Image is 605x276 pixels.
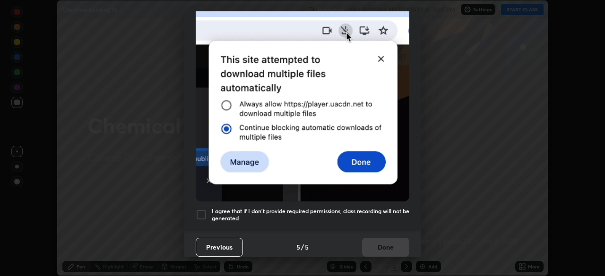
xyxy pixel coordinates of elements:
[301,242,304,252] h4: /
[296,242,300,252] h4: 5
[212,208,409,222] h5: I agree that if I don't provide required permissions, class recording will not be generated
[196,238,243,257] button: Previous
[305,242,309,252] h4: 5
